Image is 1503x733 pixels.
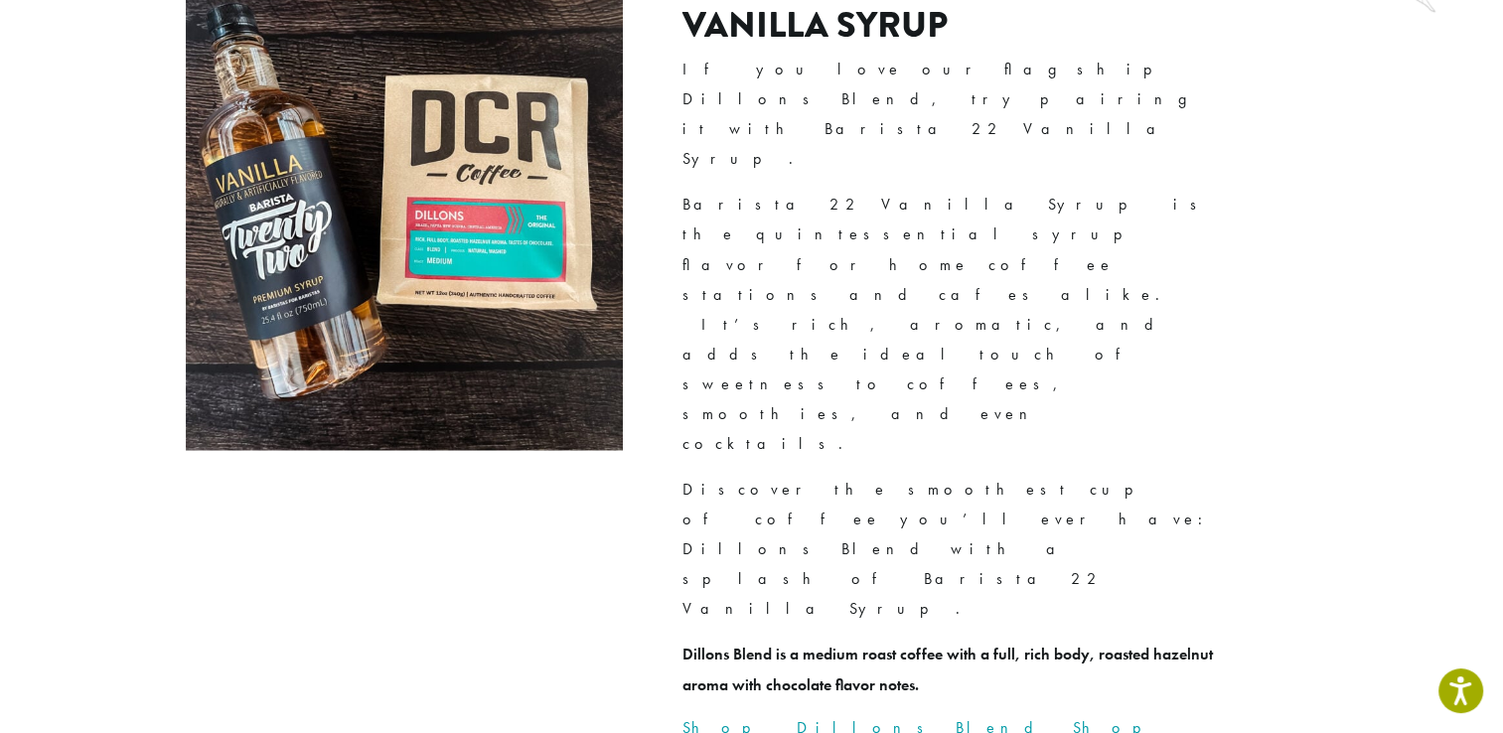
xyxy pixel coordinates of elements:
[682,475,1219,624] p: Discover the smoothest cup of coffee you’ll ever have: Dillons Blend with a splash of Barista 22 ...
[682,55,1219,174] p: If you love our flagship Dillons Blend, try pairing it with Barista 22 Vanilla Syrup.
[682,190,1219,459] p: Barista 22 Vanilla Syrup is the quintessential syrup flavor for home coffee stations and cafes al...
[682,644,1213,694] strong: Dillons Blend is a medium roast coffee with a full, rich body, roasted hazelnut aroma with chocol...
